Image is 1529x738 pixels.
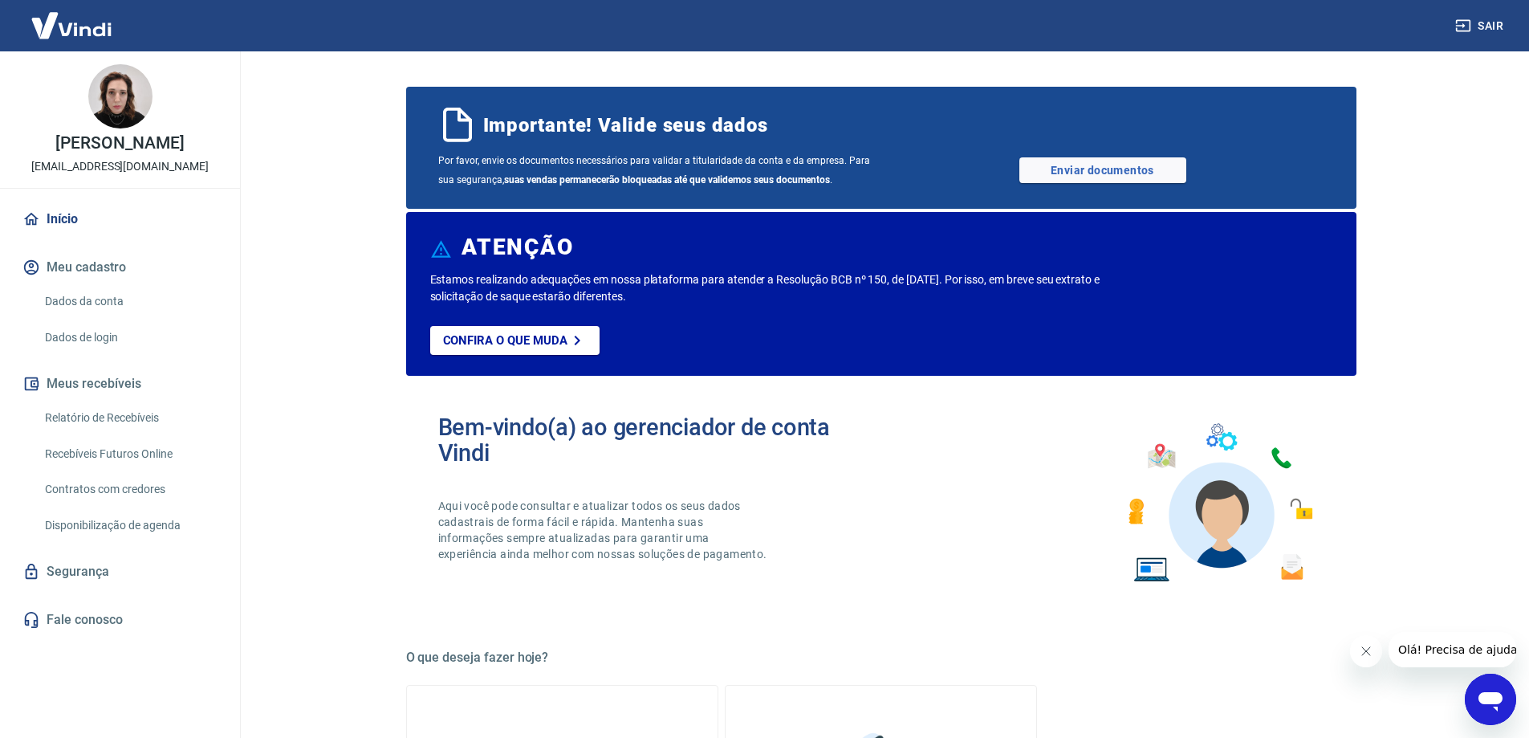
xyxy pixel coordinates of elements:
span: Importante! Valide seus dados [483,112,768,138]
img: e0537524-94d9-4689-8de7-972a5282db3c.jpeg [88,64,152,128]
h2: Bem-vindo(a) ao gerenciador de conta Vindi [438,414,881,466]
iframe: Botão para abrir a janela de mensagens [1465,674,1516,725]
iframe: Fechar mensagem [1350,635,1382,667]
a: Recebíveis Futuros Online [39,438,221,471]
img: Vindi [19,1,124,50]
h5: O que deseja fazer hoje? [406,650,1356,666]
span: Por favor, envie os documentos necessários para validar a titularidade da conta e da empresa. Par... [438,151,881,190]
a: Dados de login [39,321,221,354]
p: Aqui você pode consultar e atualizar todos os seus dados cadastrais de forma fácil e rápida. Mant... [438,498,771,562]
a: Disponibilização de agenda [39,509,221,542]
p: [EMAIL_ADDRESS][DOMAIN_NAME] [31,158,209,175]
a: Confira o que muda [430,326,600,355]
b: suas vendas permanecerão bloqueadas até que validemos seus documentos [504,174,830,186]
button: Sair [1452,11,1510,41]
a: Contratos com credores [39,473,221,506]
button: Meus recebíveis [19,366,221,402]
p: Estamos realizando adequações em nossa plataforma para atender a Resolução BCB nº 150, de [DATE].... [430,271,1152,305]
p: Confira o que muda [443,333,567,348]
h6: ATENÇÃO [462,239,573,255]
a: Fale conosco [19,602,221,638]
a: Dados da conta [39,285,221,318]
iframe: Mensagem da empresa [1389,632,1516,667]
a: Início [19,202,221,237]
p: [PERSON_NAME] [55,135,184,152]
a: Relatório de Recebíveis [39,402,221,434]
button: Meu cadastro [19,250,221,285]
span: Olá! Precisa de ajuda? [10,11,135,24]
a: Segurança [19,554,221,589]
a: Enviar documentos [1019,157,1186,183]
img: Imagem de um avatar masculino com diversos icones exemplificando as funcionalidades do gerenciado... [1114,414,1324,592]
